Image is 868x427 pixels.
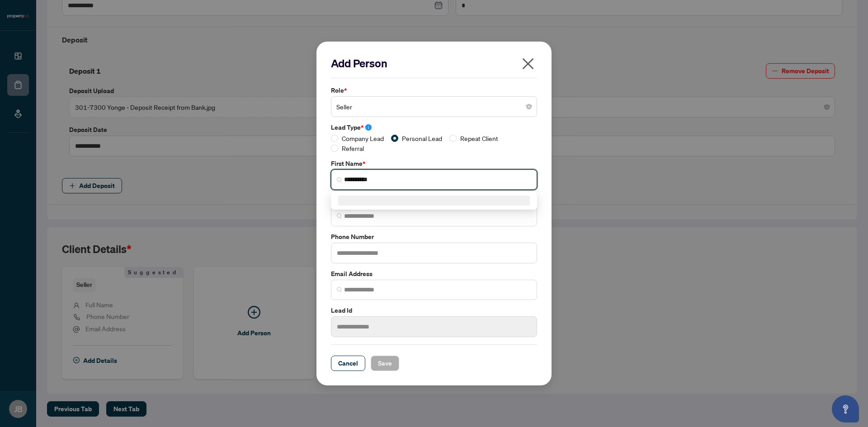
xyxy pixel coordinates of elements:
span: Referral [338,143,368,153]
span: Company Lead [338,133,387,143]
label: First Name [331,159,537,169]
button: Open asap [832,395,859,422]
span: Cancel [338,356,358,371]
span: Repeat Client [457,133,502,143]
label: Lead Type [331,122,537,132]
span: info-circle [365,124,372,131]
label: Phone Number [331,232,537,242]
label: Role [331,85,537,95]
span: Personal Lead [398,133,446,143]
label: Email Address [331,269,537,279]
span: close-circle [526,104,532,109]
img: search_icon [337,213,342,219]
img: search_icon [337,177,342,183]
span: close [521,56,535,71]
button: Save [371,356,399,371]
button: Cancel [331,356,365,371]
span: Seller [336,98,532,115]
img: search_icon [337,287,342,292]
label: Lead Id [331,305,537,315]
h2: Add Person [331,56,537,70]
